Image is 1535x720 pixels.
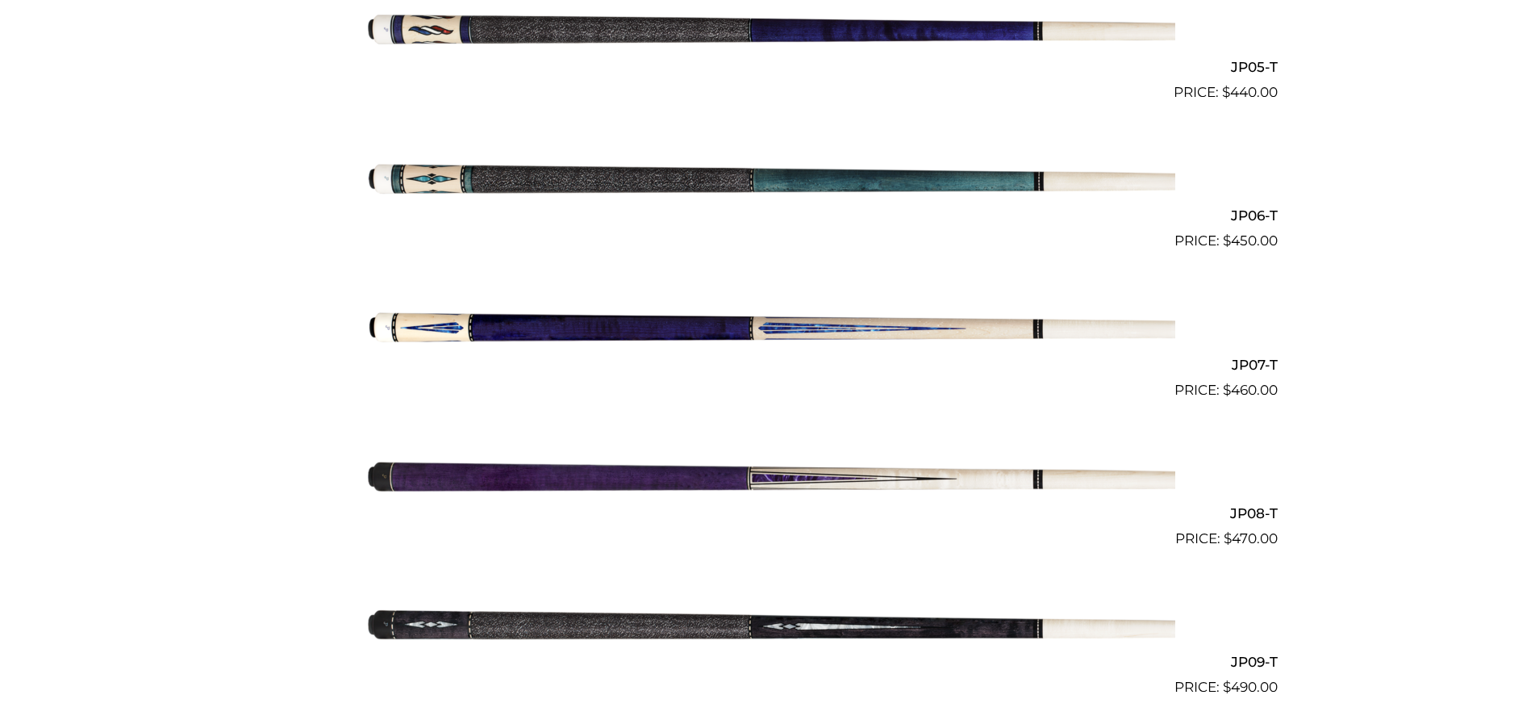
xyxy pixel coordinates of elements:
a: JP09-T $490.00 [258,556,1278,698]
h2: JP09-T [258,647,1278,677]
a: JP06-T $450.00 [258,110,1278,252]
span: $ [1223,679,1231,695]
span: $ [1224,530,1232,546]
h2: JP06-T [258,201,1278,231]
bdi: 440.00 [1222,84,1278,100]
a: JP08-T $470.00 [258,408,1278,550]
h2: JP08-T [258,499,1278,529]
bdi: 460.00 [1223,382,1278,398]
bdi: 450.00 [1223,232,1278,249]
img: JP09-T [361,556,1175,692]
span: $ [1222,84,1230,100]
a: JP07-T $460.00 [258,258,1278,400]
span: $ [1223,382,1231,398]
img: JP08-T [361,408,1175,543]
bdi: 490.00 [1223,679,1278,695]
img: JP06-T [361,110,1175,245]
h2: JP07-T [258,350,1278,379]
bdi: 470.00 [1224,530,1278,546]
img: JP07-T [361,258,1175,394]
h2: JP05-T [258,52,1278,82]
span: $ [1223,232,1231,249]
